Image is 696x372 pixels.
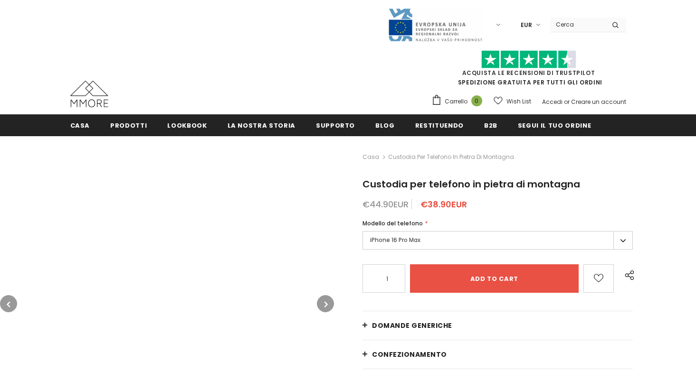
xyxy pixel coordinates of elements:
span: Lookbook [167,121,207,130]
img: Fidati di Pilot Stars [481,50,576,69]
a: Wish List [494,93,531,110]
span: €38.90EUR [420,198,467,210]
a: Prodotti [110,114,147,136]
a: Domande generiche [362,311,633,340]
img: Casi MMORE [70,81,108,107]
a: Accedi [542,98,563,106]
a: Restituendo [415,114,464,136]
a: Acquista le recensioni di TrustPilot [462,69,595,77]
span: Carrello [445,97,467,106]
a: Lookbook [167,114,207,136]
span: Custodia per telefono in pietra di montagna [362,177,580,191]
span: Domande generiche [372,321,452,330]
img: Javni Razpis [388,8,483,42]
a: Casa [362,151,379,163]
span: Casa [70,121,90,130]
a: Casa [70,114,90,136]
a: Creare un account [571,98,626,106]
span: CONFEZIONAMENTO [372,350,447,359]
span: supporto [316,121,355,130]
a: CONFEZIONAMENTO [362,340,633,369]
span: EUR [521,20,532,30]
span: 0 [471,95,482,106]
label: iPhone 16 Pro Max [362,231,633,250]
span: Custodia per telefono in pietra di montagna [388,151,514,163]
span: SPEDIZIONE GRATUITA PER TUTTI GLI ORDINI [431,55,626,86]
input: Add to cart [410,264,578,293]
span: Modello del telefono [362,219,423,227]
span: Prodotti [110,121,147,130]
span: €44.90EUR [362,198,409,210]
a: Carrello 0 [431,94,487,109]
span: Wish List [506,97,531,106]
span: or [564,98,570,106]
a: La nostra storia [228,114,296,136]
span: B2B [484,121,497,130]
a: B2B [484,114,497,136]
span: Restituendo [415,121,464,130]
span: Segui il tuo ordine [518,121,591,130]
a: Segui il tuo ordine [518,114,591,136]
span: La nostra storia [228,121,296,130]
a: Javni Razpis [388,20,483,28]
a: supporto [316,114,355,136]
a: Blog [375,114,395,136]
span: Blog [375,121,395,130]
input: Search Site [550,18,605,31]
